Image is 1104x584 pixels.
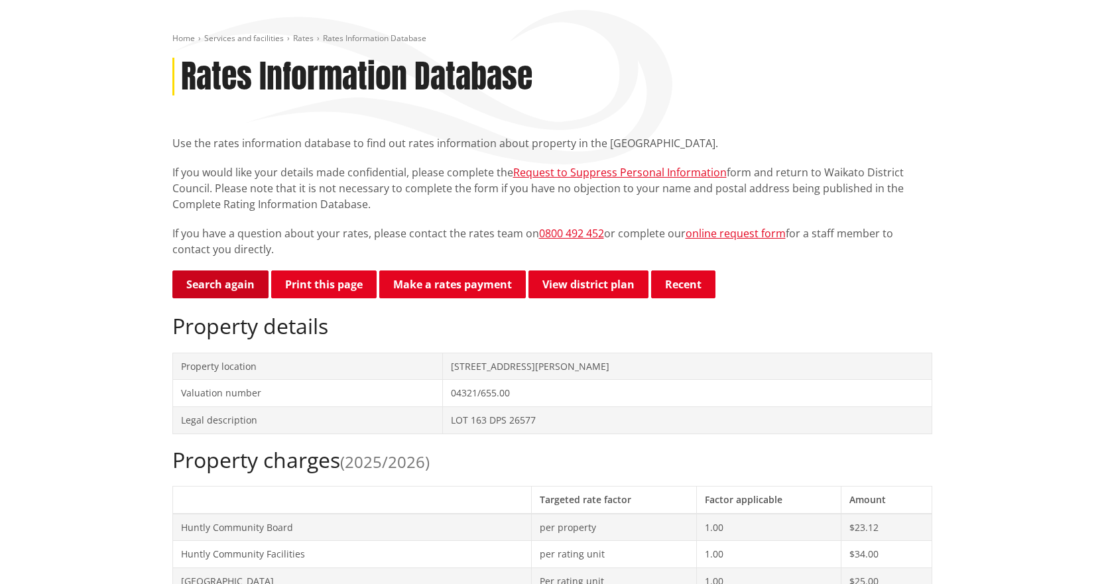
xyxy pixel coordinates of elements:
td: LOT 163 DPS 26577 [443,406,932,434]
nav: breadcrumb [172,33,932,44]
td: Valuation number [172,380,443,407]
td: per rating unit [531,541,697,568]
h2: Property details [172,314,932,339]
iframe: Messenger Launcher [1043,528,1091,576]
td: 04321/655.00 [443,380,932,407]
a: Home [172,32,195,44]
p: If you have a question about your rates, please contact the rates team on or complete our for a s... [172,225,932,257]
a: Rates [293,32,314,44]
span: (2025/2026) [340,451,430,473]
button: Recent [651,270,715,298]
a: Search again [172,270,269,298]
button: Print this page [271,270,377,298]
th: Factor applicable [697,486,841,513]
td: 1.00 [697,541,841,568]
a: online request form [686,226,786,241]
p: If you would like your details made confidential, please complete the form and return to Waikato ... [172,164,932,212]
td: Legal description [172,406,443,434]
td: Huntly Community Facilities [172,541,531,568]
h1: Rates Information Database [181,58,532,96]
a: Services and facilities [204,32,284,44]
td: per property [531,514,697,541]
a: 0800 492 452 [539,226,604,241]
td: [STREET_ADDRESS][PERSON_NAME] [443,353,932,380]
span: Rates Information Database [323,32,426,44]
h2: Property charges [172,447,932,473]
th: Amount [841,486,932,513]
a: Request to Suppress Personal Information [513,165,727,180]
td: Huntly Community Board [172,514,531,541]
td: Property location [172,353,443,380]
p: Use the rates information database to find out rates information about property in the [GEOGRAPHI... [172,135,932,151]
a: Make a rates payment [379,270,526,298]
td: 1.00 [697,514,841,541]
td: $23.12 [841,514,932,541]
td: $34.00 [841,541,932,568]
th: Targeted rate factor [531,486,697,513]
a: View district plan [528,270,648,298]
